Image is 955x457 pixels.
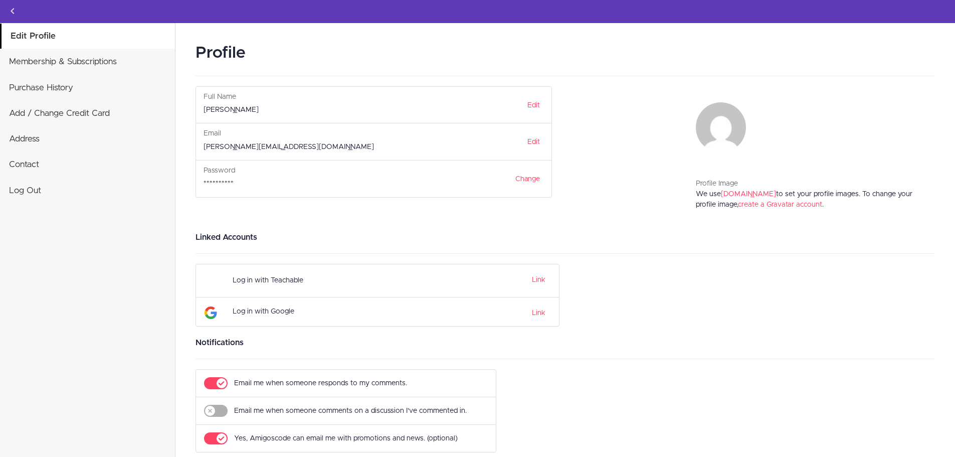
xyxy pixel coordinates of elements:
[521,133,546,150] a: Edit
[2,24,175,49] a: Edit Profile
[509,171,546,188] a: Change
[204,142,374,153] label: [PERSON_NAME][EMAIL_ADDRESS][DOMAIN_NAME]
[721,191,776,198] a: [DOMAIN_NAME]
[696,179,927,189] div: Profile Image
[521,97,546,114] a: Edit
[532,307,545,319] a: Link
[205,307,217,319] img: Google Logo
[7,5,19,17] svg: Back to courses
[204,128,221,139] label: Email
[204,374,488,393] form: Email me when someone responds to my comments.
[196,41,935,66] h2: Profile
[738,201,822,208] a: create a Gravatar account
[204,429,488,448] form: Yes, Amigoscode can email me with promotions and news. (optional)
[233,302,457,321] div: Log in with Google
[696,189,927,221] div: We use to set your profile images. To change your profile image, .
[204,166,235,176] label: Password
[532,276,545,283] a: Link
[196,337,935,349] h3: Notifications
[204,401,488,420] form: Email me when someone comments on a discussion I've commented in.
[233,271,457,290] div: Log in with Teachable
[204,92,236,102] label: Full Name
[204,105,259,115] label: [PERSON_NAME]
[529,273,545,286] button: Link
[196,231,935,243] h3: Linked Accounts
[696,102,746,153] img: michal.szwaczyk@outlook.com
